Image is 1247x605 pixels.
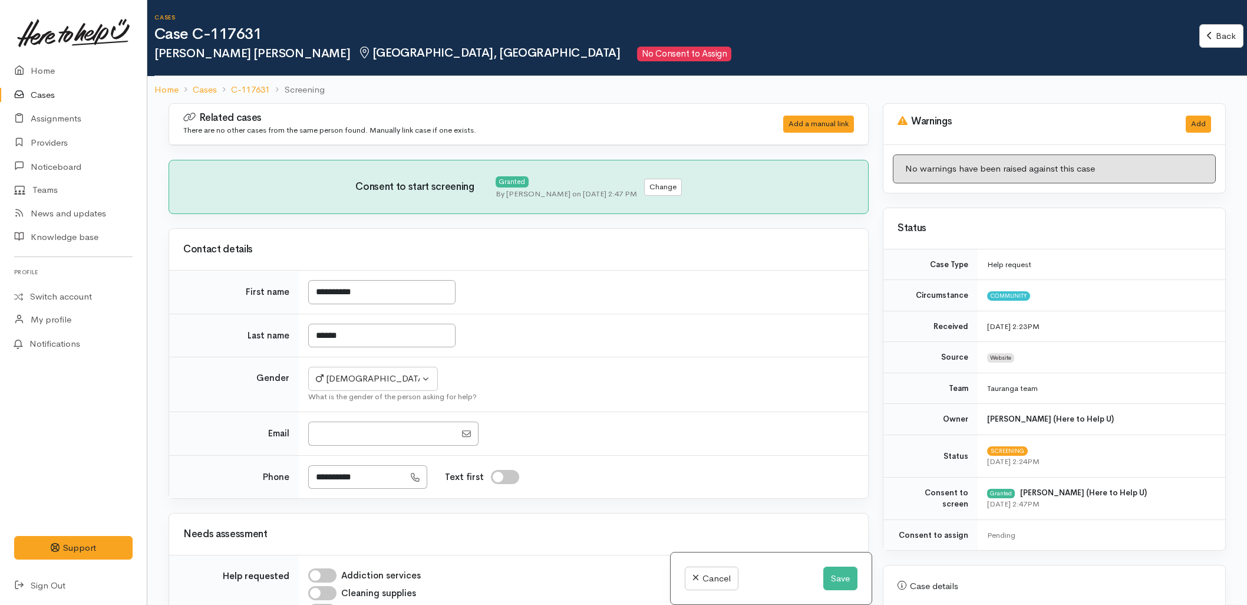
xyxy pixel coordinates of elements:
[14,536,133,560] button: Support
[246,285,289,299] label: First name
[183,125,476,135] small: There are no other cases from the same person found. Manually link case if one exists.
[256,371,289,385] label: Gender
[308,391,854,403] div: What is the gender of the person asking for help?
[987,456,1211,468] div: [DATE] 2:24PM
[883,404,978,435] td: Owner
[308,367,438,391] button: Male
[154,14,1199,21] h6: Cases
[1186,116,1211,133] button: Add
[987,530,1211,541] div: Pending
[183,244,854,255] h3: Contact details
[823,567,857,591] button: Save
[263,471,289,484] label: Phone
[147,76,1247,104] nav: breadcrumb
[978,249,1225,280] td: Help request
[154,83,179,97] a: Home
[883,435,978,477] td: Status
[883,477,978,519] td: Consent to screen
[270,83,324,97] li: Screening
[231,83,270,97] a: C-117631
[644,179,682,196] button: Change
[193,83,217,97] a: Cases
[987,291,1030,301] span: Community
[1020,488,1147,498] b: [PERSON_NAME] (Here to Help U)
[154,47,1199,61] h2: [PERSON_NAME] [PERSON_NAME]
[268,427,289,440] label: Email
[987,446,1028,456] span: Screening
[893,154,1216,183] div: No warnings have been raised against this case
[154,26,1199,43] h1: Case C-117631
[883,280,978,311] td: Circumstance
[987,498,1211,510] div: [DATE] 2:47PM
[987,321,1040,331] time: [DATE] 2:23PM
[357,45,620,60] span: [GEOGRAPHIC_DATA], [GEOGRAPHIC_DATA]
[987,414,1114,424] b: [PERSON_NAME] (Here to Help U)
[496,176,529,188] div: Granted
[883,519,978,550] td: Consent to assign
[987,489,1015,498] div: Granted
[637,47,731,61] span: No Consent to Assign
[14,264,133,280] h6: Profile
[355,182,495,193] h3: Consent to start screening
[341,587,416,600] label: Cleaning supplies
[898,116,1172,127] h3: Warnings
[1199,24,1243,48] a: Back
[685,567,738,591] a: Cancel
[341,569,421,583] label: Addiction services
[496,188,637,200] div: By [PERSON_NAME] on [DATE] 2:47 PM
[445,471,484,484] label: Text first
[248,329,289,343] label: Last name
[883,373,978,404] td: Team
[898,223,1211,234] h3: Status
[883,342,978,373] td: Source
[883,249,978,280] td: Case Type
[183,112,740,124] h3: Related cases
[883,311,978,342] td: Received
[987,383,1038,393] span: Tauranga team
[898,580,1211,593] div: Case details
[183,529,854,540] h3: Needs assessment
[316,372,420,386] div: [DEMOGRAPHIC_DATA]
[783,116,854,133] div: Add a manual link
[987,353,1014,363] span: Website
